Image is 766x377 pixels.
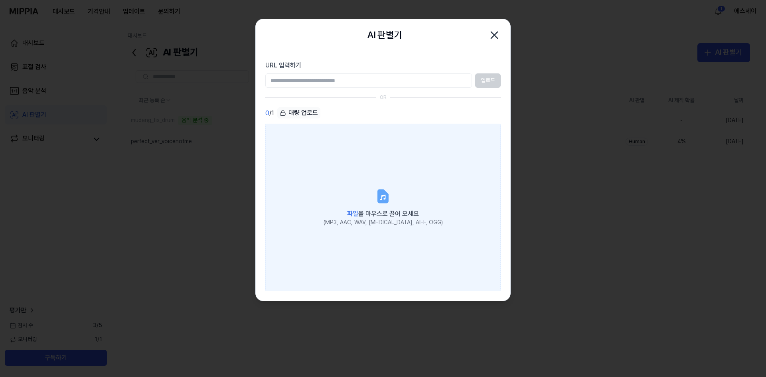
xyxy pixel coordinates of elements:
[265,61,501,70] label: URL 입력하기
[265,109,269,118] span: 0
[347,210,358,217] span: 파일
[265,107,274,119] div: / 1
[380,94,387,101] div: OR
[324,219,443,227] div: (MP3, AAC, WAV, [MEDICAL_DATA], AIFF, OGG)
[277,107,320,119] button: 대량 업로드
[347,210,419,217] span: 을 마우스로 끌어 오세요
[367,28,402,43] h2: AI 판별기
[277,107,320,118] div: 대량 업로드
